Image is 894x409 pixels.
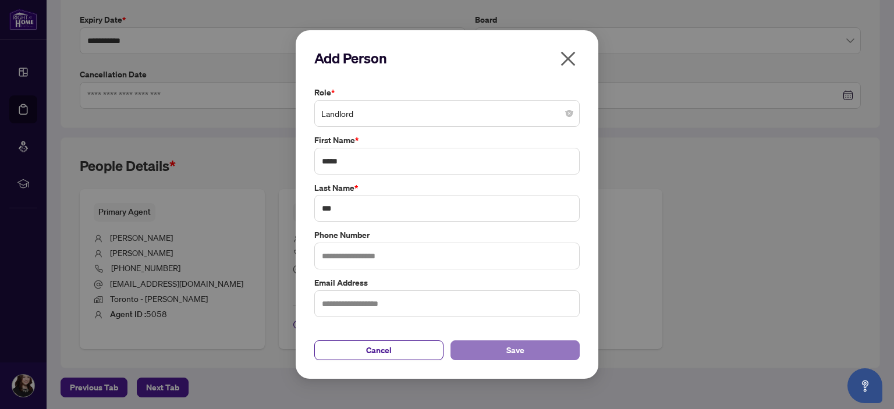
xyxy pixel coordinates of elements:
[506,341,524,360] span: Save
[559,49,577,68] span: close
[566,110,573,117] span: close-circle
[314,86,580,99] label: Role
[450,340,580,360] button: Save
[847,368,882,403] button: Open asap
[314,49,580,67] h2: Add Person
[314,182,580,194] label: Last Name
[321,102,573,125] span: Landlord
[314,229,580,241] label: Phone Number
[314,134,580,147] label: First Name
[314,276,580,289] label: Email Address
[366,341,392,360] span: Cancel
[314,340,444,360] button: Cancel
